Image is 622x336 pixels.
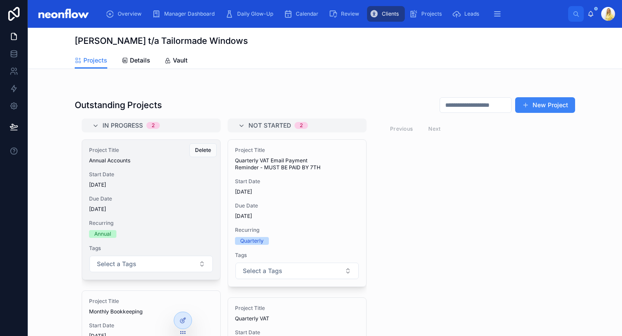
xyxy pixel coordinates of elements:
[235,227,359,234] span: Recurring
[35,7,92,21] img: App logo
[89,171,213,178] span: Start Date
[118,10,142,17] span: Overview
[89,308,213,315] span: Monthly Bookkeeping
[235,178,359,185] span: Start Date
[367,6,405,22] a: Clients
[173,56,188,65] span: Vault
[326,6,365,22] a: Review
[281,6,324,22] a: Calendar
[235,263,359,279] button: Select Button
[235,252,359,259] span: Tags
[222,6,279,22] a: Daily Glow-Up
[296,10,318,17] span: Calendar
[97,260,136,268] span: Select a Tags
[240,237,264,245] div: Quarterly
[89,256,213,272] button: Select Button
[228,139,367,287] a: Project TitleQuarterly VAT Email Payment Reminder - MUST BE PAID BY 7THStart Date[DATE]Due Date[D...
[75,53,107,69] a: Projects
[83,56,107,65] span: Projects
[195,147,211,154] span: Delete
[235,202,359,209] span: Due Date
[300,122,303,129] div: 2
[235,157,359,171] span: Quarterly VAT Email Payment Reminder - MUST BE PAID BY 7TH
[89,206,213,213] span: [DATE]
[89,181,213,188] span: [DATE]
[235,315,359,322] span: Quarterly VAT
[235,147,359,154] span: Project Title
[341,10,359,17] span: Review
[515,97,575,113] button: New Project
[89,322,213,329] span: Start Date
[189,143,217,157] button: Delete
[464,10,479,17] span: Leads
[82,139,221,280] a: Project TitleAnnual AccountsStart Date[DATE]Due Date[DATE]RecurringAnnualTagsSelect ButtonDelete
[89,220,213,227] span: Recurring
[235,329,359,336] span: Start Date
[407,6,448,22] a: Projects
[75,99,162,111] h1: Outstanding Projects
[94,230,111,238] div: Annual
[75,35,248,47] h1: [PERSON_NAME] t/a Tailormade Windows
[248,121,291,130] span: Not Started
[235,305,359,312] span: Project Title
[121,53,150,70] a: Details
[382,10,399,17] span: Clients
[243,267,282,275] span: Select a Tags
[89,195,213,202] span: Due Date
[89,298,213,305] span: Project Title
[235,213,359,220] span: [DATE]
[103,121,143,130] span: In Progress
[421,10,442,17] span: Projects
[130,56,150,65] span: Details
[103,6,148,22] a: Overview
[450,6,485,22] a: Leads
[89,147,213,154] span: Project Title
[152,122,155,129] div: 2
[89,157,213,164] span: Annual Accounts
[149,6,221,22] a: Manager Dashboard
[237,10,273,17] span: Daily Glow-Up
[89,245,213,252] span: Tags
[99,4,568,23] div: scrollable content
[164,53,188,70] a: Vault
[164,10,215,17] span: Manager Dashboard
[235,188,359,195] span: [DATE]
